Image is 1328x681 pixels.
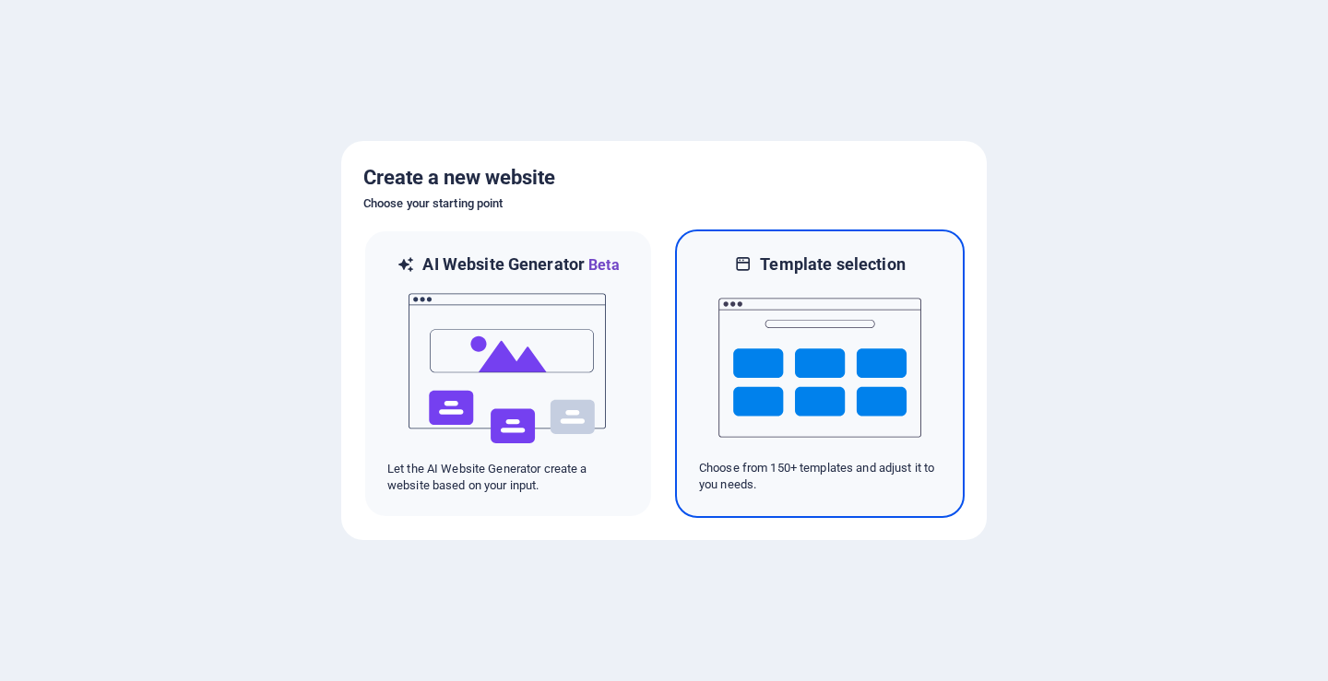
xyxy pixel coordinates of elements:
div: Template selectionChoose from 150+ templates and adjust it to you needs. [675,229,965,518]
p: Let the AI Website Generator create a website based on your input. [387,461,629,494]
h6: AI Website Generator [422,253,619,276]
h6: Choose your starting point [363,193,965,215]
h6: Template selection [760,253,905,276]
p: Choose from 150+ templates and adjust it to you needs. [699,460,941,493]
img: ai [407,276,610,461]
h5: Create a new website [363,163,965,193]
div: AI Website GeneratorBetaaiLet the AI Website Generator create a website based on your input. [363,229,653,518]
span: Beta [585,256,620,274]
